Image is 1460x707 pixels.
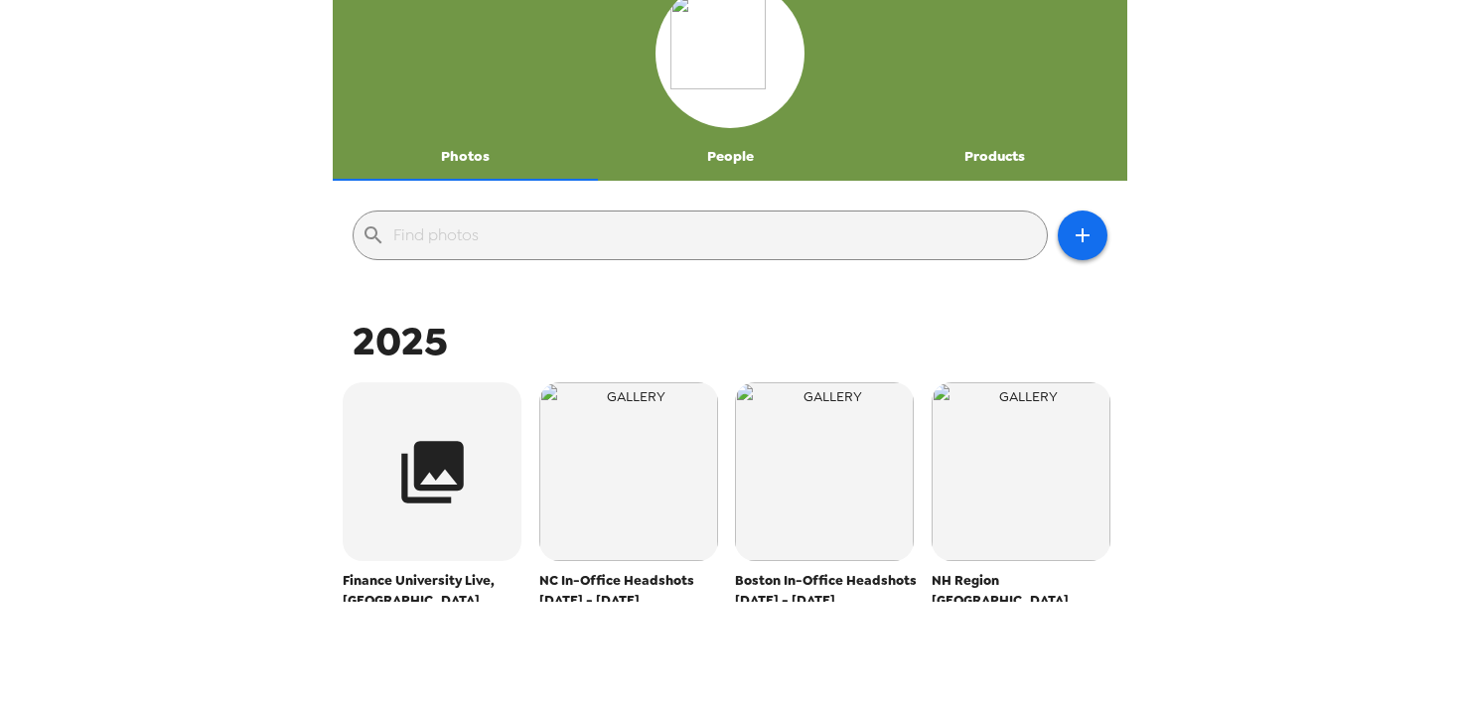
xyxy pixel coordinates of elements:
span: NH Region [GEOGRAPHIC_DATA] [932,571,1118,611]
button: Photos [333,133,598,181]
img: gallery [539,382,718,561]
span: Boston In-Office Headshots [DATE] - [DATE] [735,571,922,611]
span: NC In-Office Headshots [DATE] - [DATE] [539,571,726,611]
span: 2025 [353,315,448,367]
button: Products [862,133,1127,181]
input: Find photos [393,219,1039,251]
img: gallery [932,382,1110,561]
img: gallery [735,382,914,561]
span: Finance University Live, [GEOGRAPHIC_DATA], [GEOGRAPHIC_DATA] [DATE] [343,571,529,631]
button: People [598,133,863,181]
